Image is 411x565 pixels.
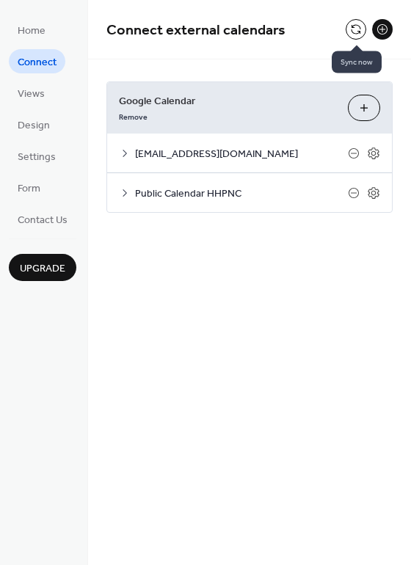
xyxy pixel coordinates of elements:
a: Design [9,112,59,136]
span: Google Calendar [119,94,336,109]
a: Form [9,175,49,200]
a: Settings [9,144,65,168]
span: Home [18,23,46,39]
a: Connect [9,49,65,73]
span: Connect external calendars [106,16,285,45]
span: Sync now [332,51,382,73]
a: Home [9,18,54,42]
span: [EMAIL_ADDRESS][DOMAIN_NAME] [135,147,348,162]
span: Form [18,181,40,197]
span: Connect [18,55,57,70]
span: Upgrade [20,261,65,277]
button: Upgrade [9,254,76,281]
a: Contact Us [9,207,76,231]
span: Views [18,87,45,102]
span: Design [18,118,50,134]
a: Views [9,81,54,105]
span: Settings [18,150,56,165]
span: Remove [119,112,148,123]
span: Contact Us [18,213,68,228]
span: Public Calendar HHPNC [135,186,348,202]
